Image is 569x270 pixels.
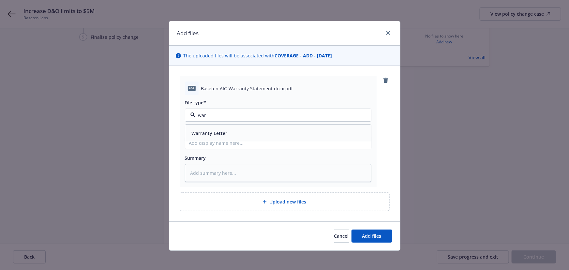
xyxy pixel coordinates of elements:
span: Upload new files [269,198,306,205]
span: Add files [362,233,382,239]
span: File type* [185,99,206,106]
h1: Add files [177,29,199,37]
span: Cancel [334,233,349,239]
a: close [384,29,392,37]
input: Add display name here... [185,137,371,149]
div: Upload new files [180,192,390,211]
span: pdf [188,86,196,91]
a: remove [382,76,390,84]
strong: COVERAGE - ADD - [DATE] [275,52,332,59]
button: Warranty Letter [192,130,228,137]
button: Add files [352,230,392,243]
button: Cancel [334,230,349,243]
span: Baseten AIG Warranty Statement.docx.pdf [201,85,293,92]
span: Summary [185,155,206,161]
span: The uploaded files will be associated with [184,52,332,59]
input: Filter by keyword [196,112,358,119]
